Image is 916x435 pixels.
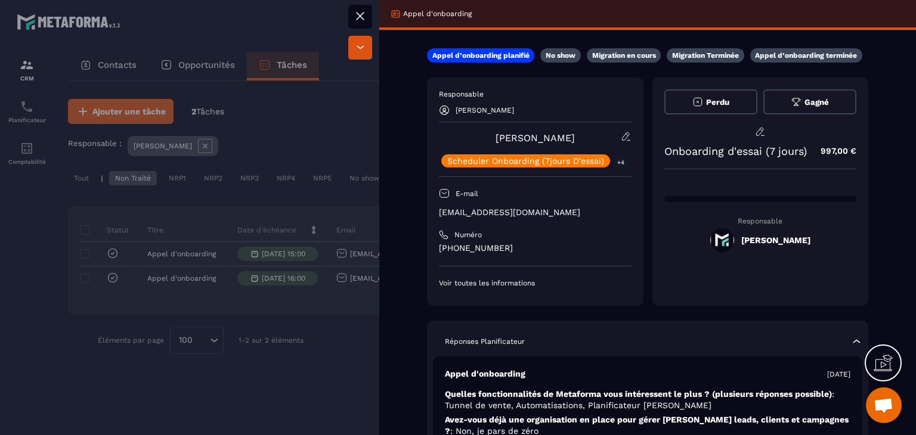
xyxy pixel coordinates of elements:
div: Ouvrir le chat [866,387,902,423]
p: E-mail [456,189,478,198]
p: +4 [613,156,629,169]
p: Numéro [454,230,482,240]
span: Gagné [804,98,829,107]
p: [DATE] [827,369,850,379]
p: [PERSON_NAME] [456,106,514,114]
p: 997,00 € [809,139,856,163]
p: Appel d'onboarding [403,9,472,18]
p: [PHONE_NUMBER] [439,243,632,254]
p: Appel d'onboarding [445,368,525,380]
button: Perdu [664,89,757,114]
p: Onboarding d'essai (7 jours) [664,145,807,157]
a: [PERSON_NAME] [496,132,575,144]
p: Appel d’onboarding planifié [432,51,530,60]
p: Scheduler Onboarding (7jours D'essai) [447,157,604,165]
p: No show [546,51,575,60]
p: Migration Terminée [672,51,739,60]
span: Perdu [706,98,729,107]
p: Responsable [439,89,632,99]
p: Appel d’onboarding terminée [755,51,857,60]
p: Voir toutes les informations [439,278,632,288]
p: [EMAIL_ADDRESS][DOMAIN_NAME] [439,207,632,218]
p: Quelles fonctionnalités de Metaforma vous intéressent le plus ? (plusieurs réponses possible) [445,389,850,411]
p: Réponses Planificateur [445,337,525,346]
h5: [PERSON_NAME] [741,235,810,245]
p: Migration en cours [592,51,656,60]
button: Gagné [763,89,856,114]
p: Responsable [664,217,857,225]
